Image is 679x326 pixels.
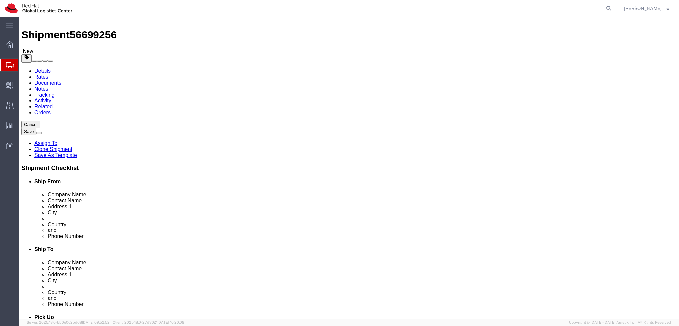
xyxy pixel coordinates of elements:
[5,3,72,13] img: logo
[19,17,679,319] iframe: FS Legacy Container
[569,320,671,325] span: Copyright © [DATE]-[DATE] Agistix Inc., All Rights Reserved
[624,4,670,12] button: [PERSON_NAME]
[27,320,110,324] span: Server: 2025.18.0-bb0e0c2bd68
[624,5,662,12] span: Filip Moravec
[82,320,110,324] span: [DATE] 09:52:52
[157,320,184,324] span: [DATE] 10:20:09
[113,320,184,324] span: Client: 2025.18.0-27d3021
